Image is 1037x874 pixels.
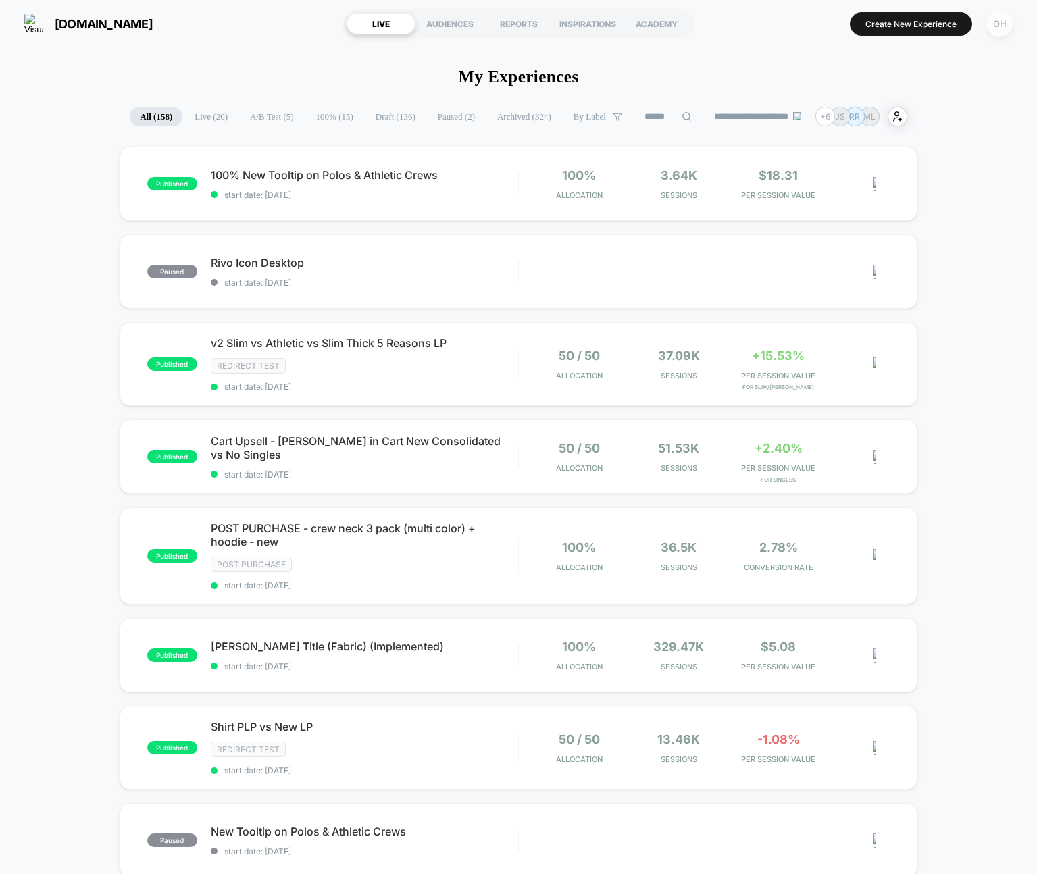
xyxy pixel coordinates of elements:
span: [DOMAIN_NAME] [55,17,153,31]
img: Visually logo [24,14,45,34]
span: published [147,741,197,754]
span: v2 Slim vs Athletic vs Slim Thick 5 Reasons LP [211,336,518,350]
span: published [147,648,197,662]
span: Redirect Test [211,742,286,757]
span: By Label [574,111,606,122]
img: close [873,357,876,371]
span: Sessions [632,190,726,200]
span: 100% [562,640,596,654]
span: Allocation [556,662,603,671]
span: 50 / 50 [559,349,600,363]
span: 51.53k [658,441,699,455]
img: end [793,112,801,120]
span: 100% New Tooltip on Polos & Athletic Crews [211,168,518,182]
span: Sessions [632,463,726,473]
p: JS [835,111,845,122]
span: start date: [DATE] [211,661,518,671]
span: published [147,450,197,463]
span: for Singles [732,476,826,483]
span: for Slim/[PERSON_NAME] [732,384,826,390]
img: close [873,265,876,279]
span: Sessions [632,563,726,572]
span: Archived ( 324 ) [487,107,561,126]
span: start date: [DATE] [211,846,518,856]
span: 100% [562,168,596,182]
span: 100% ( 15 ) [306,107,363,126]
span: Cart Upsell - [PERSON_NAME] in Cart New Consolidated vs No Singles [211,434,518,461]
span: Allocation [556,754,603,764]
span: Live ( 20 ) [184,107,238,126]
span: Sessions [632,371,726,380]
span: published [147,177,197,190]
img: close [873,177,876,191]
div: INSPIRATIONS [553,13,622,34]
span: +15.53% [752,349,805,363]
span: PER SESSION VALUE [732,662,826,671]
span: $18.31 [759,168,798,182]
span: published [147,357,197,371]
img: close [873,833,876,848]
span: 2.78% [759,540,798,555]
div: OH [986,11,1013,37]
span: $5.08 [761,640,796,654]
span: [PERSON_NAME] Title (Fabric) (Implemented) [211,640,518,653]
p: ML [863,111,876,122]
button: [DOMAIN_NAME] [20,13,157,34]
span: start date: [DATE] [211,382,518,392]
span: 50 / 50 [559,732,600,746]
span: Paused ( 2 ) [428,107,485,126]
span: start date: [DATE] [211,765,518,775]
span: POST PURCHASE - crew neck 3 pack (multi color) + hoodie - new [211,521,518,548]
h1: My Experiences [458,68,578,86]
span: PER SESSION VALUE [732,371,826,380]
span: +2.40% [755,441,803,455]
span: Sessions [632,754,726,764]
button: OH [982,10,1017,38]
span: Rivo Icon Desktop [211,256,518,269]
span: published [147,549,197,563]
span: start date: [DATE] [211,469,518,480]
span: 329.47k [653,640,704,654]
div: LIVE [347,13,415,34]
span: paused [147,265,197,278]
span: PER SESSION VALUE [732,754,826,764]
img: close [873,648,876,663]
button: Create New Experience [850,12,972,36]
span: PER SESSION VALUE [732,190,826,200]
img: close [873,741,876,755]
div: + 6 [815,107,835,126]
img: close [873,549,876,563]
span: start date: [DATE] [211,278,518,288]
span: 13.46k [657,732,700,746]
span: 3.64k [661,168,697,182]
span: Shirt PLP vs New LP [211,720,518,734]
span: start date: [DATE] [211,580,518,590]
span: New Tooltip on Polos & Athletic Crews [211,825,518,838]
span: start date: [DATE] [211,190,518,200]
span: -1.08% [757,732,800,746]
span: Allocation [556,190,603,200]
div: AUDIENCES [415,13,484,34]
span: 50 / 50 [559,441,600,455]
div: REPORTS [484,13,553,34]
span: paused [147,833,197,847]
span: PER SESSION VALUE [732,463,826,473]
span: Sessions [632,662,726,671]
span: Redirect Test [211,358,286,374]
span: Allocation [556,463,603,473]
span: A/B Test ( 5 ) [240,107,304,126]
span: Allocation [556,563,603,572]
div: ACADEMY [622,13,691,34]
p: RR [849,111,860,122]
img: close [873,450,876,464]
span: 37.09k [658,349,700,363]
span: Draft ( 136 ) [365,107,426,126]
span: Allocation [556,371,603,380]
span: Post Purchase [211,557,292,572]
span: CONVERSION RATE [732,563,826,572]
span: 36.5k [661,540,697,555]
span: 100% [562,540,596,555]
span: All ( 158 ) [130,107,182,126]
